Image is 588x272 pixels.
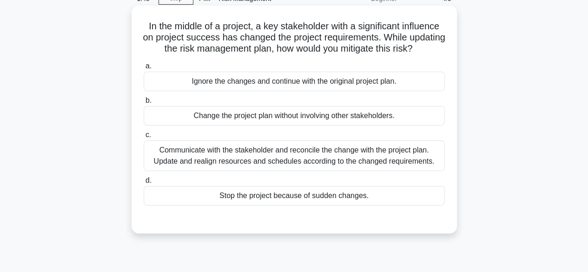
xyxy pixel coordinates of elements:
span: c. [145,131,151,139]
div: Change the project plan without involving other stakeholders. [144,106,445,126]
span: a. [145,62,152,70]
div: Communicate with the stakeholder and reconcile the change with the project plan. Update and reali... [144,140,445,171]
h5: In the middle of a project, a key stakeholder with a significant influence on project success has... [143,20,446,55]
div: Ignore the changes and continue with the original project plan. [144,72,445,91]
span: b. [145,96,152,104]
span: d. [145,176,152,184]
div: Stop the project because of sudden changes. [144,186,445,206]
